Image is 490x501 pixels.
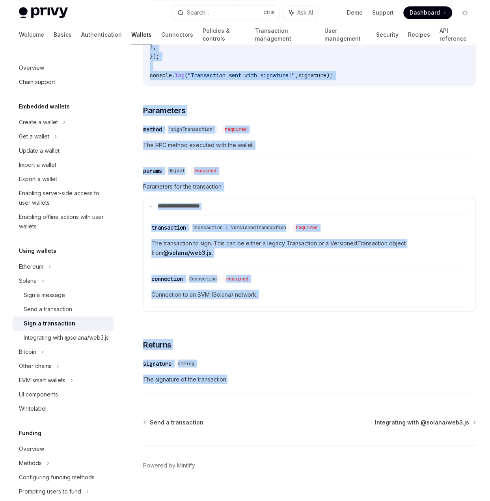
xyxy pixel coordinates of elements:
[19,276,37,286] div: Solana
[19,132,49,141] div: Get a wallet
[19,189,109,208] div: Enabling server-side access to user wallets
[19,458,42,468] div: Methods
[19,212,109,231] div: Enabling offline actions with user wallets
[13,470,114,484] a: Configuring funding methods
[172,6,280,20] button: Search...CtrlK
[143,105,185,116] span: Parameters
[324,25,367,44] a: User management
[24,333,109,342] div: Integrating with @solana/web3.js
[143,359,171,367] div: signature
[143,182,476,191] span: Parameters for the transaction.
[19,390,58,399] div: UI components
[54,25,72,44] a: Basics
[283,6,318,20] button: Ask AI
[326,72,333,79] span: );
[143,374,476,384] span: The signature of the transaction.
[19,404,47,413] div: Whitelabel
[410,9,440,17] span: Dashboard
[293,224,321,232] div: required
[13,316,114,331] a: Sign a transaction
[150,43,156,50] span: },
[151,290,468,299] span: Connection to an SVM (Solana) network.
[223,275,252,282] div: required
[19,102,70,111] h5: Embedded wallets
[298,72,326,79] span: signature
[143,140,476,150] span: The RPC method executed with the wallet.
[81,25,122,44] a: Authentication
[188,72,295,79] span: "Transaction sent with signature:"
[19,7,68,18] img: light logo
[19,444,44,454] div: Overview
[19,160,56,170] div: Import a wallet
[19,473,95,482] div: Configuring funding methods
[24,305,72,314] div: Send a transaction
[143,339,171,350] span: Returns
[192,224,286,231] span: Transaction | VersionedTransaction
[144,418,203,426] a: Send a transaction
[347,9,363,17] a: Demo
[19,376,65,385] div: EVM smart wallets
[151,275,183,282] div: connection
[19,77,55,87] div: Chain support
[19,63,44,73] div: Overview
[13,288,114,302] a: Sign a message
[19,262,43,271] div: Ethereum
[13,158,114,172] a: Import a wallet
[13,186,114,210] a: Enabling server-side access to user wallets
[143,125,162,133] div: method
[143,461,195,469] a: Powered by Mintlify
[263,9,275,16] span: Ctrl K
[19,174,57,184] div: Export a wallet
[13,402,114,416] a: Whitelabel
[295,72,298,79] span: ,
[189,275,217,282] span: Connection
[255,25,315,44] a: Transaction management
[150,418,203,426] span: Send a transaction
[19,146,60,155] div: Update a wallet
[168,126,215,133] span: 'signTransaction'
[187,8,209,17] div: Search...
[161,25,193,44] a: Connectors
[408,25,430,44] a: Recipes
[151,224,186,232] div: transaction
[175,72,184,79] span: log
[13,331,114,345] a: Integrating with @solana/web3.js
[375,418,469,426] span: Integrating with @solana/web3.js
[203,25,246,44] a: Policies & controls
[178,360,194,366] span: string
[372,9,394,17] a: Support
[19,428,41,438] h5: Funding
[19,246,56,256] h5: Using wallets
[13,442,114,456] a: Overview
[184,72,188,79] span: (
[13,172,114,186] a: Export a wallet
[13,144,114,158] a: Update a wallet
[150,72,172,79] span: console
[19,347,36,357] div: Bitcoin
[222,125,250,133] div: required
[24,319,75,328] div: Sign a transaction
[24,290,65,300] div: Sign a message
[13,210,114,234] a: Enabling offline actions with user wallets
[163,249,212,256] a: @solana/web3.js
[13,61,114,75] a: Overview
[143,167,162,175] div: params
[458,6,471,19] button: Toggle dark mode
[13,302,114,316] a: Send a transaction
[297,9,313,17] span: Ask AI
[150,53,159,60] span: });
[376,25,399,44] a: Security
[440,25,471,44] a: API reference
[13,75,114,89] a: Chain support
[403,6,452,19] a: Dashboard
[19,487,81,496] div: Prompting users to fund
[19,361,52,371] div: Other chains
[19,25,44,44] a: Welcome
[172,72,175,79] span: .
[131,25,152,44] a: Wallets
[191,167,220,175] div: required
[19,118,58,127] div: Create a wallet
[375,418,475,426] a: Integrating with @solana/web3.js
[168,168,185,174] span: Object
[13,387,114,402] a: UI components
